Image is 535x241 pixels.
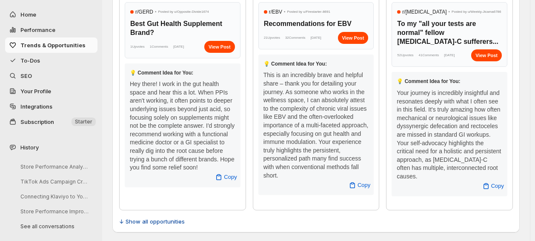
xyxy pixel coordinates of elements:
[471,49,502,61] a: View Post
[150,43,168,51] span: 1 Comments
[114,215,190,228] button: ↓ Show all opportunities
[20,57,40,64] span: To-Dos
[130,43,145,51] span: 1 Upvotes
[264,34,280,42] span: 21 Upvotes
[5,37,97,53] button: Trends & Opportunities
[5,114,97,129] button: Subscription
[20,143,39,152] span: History
[419,51,439,60] span: 41 Comments
[130,20,235,37] h3: Best Gut Health Supplement Brand?
[5,7,97,22] button: Home
[397,78,460,84] span: 💡 Comment Idea for You:
[311,34,321,42] span: [DATE]
[224,173,237,181] span: Copy
[130,80,235,172] div: Hey there! I work in the gut health space and hear this a lot. When PPIs aren't working, it often...
[5,22,97,37] button: Performance
[452,8,501,16] span: Posted by u/ Weekly-Jicama6786
[264,20,369,29] h3: Recommendations for EBV
[20,88,51,95] span: Your Profile
[444,51,455,60] span: [DATE]
[285,34,306,42] span: 32 Comments
[449,8,450,16] span: •
[477,179,509,193] button: Copy
[20,26,55,33] span: Performance
[209,170,242,184] button: Copy
[14,175,94,188] button: TikTok Ads Campaign Creation Guide
[204,41,235,53] a: View Post
[135,8,153,16] span: r/ GERD
[130,70,193,76] span: 💡 Comment Idea for You:
[14,205,94,218] button: Store Performance Improvement Analysis
[402,8,446,16] span: r/ [MEDICAL_DATA]
[397,51,413,60] span: 52 Upvotes
[269,8,282,16] span: r/ EBV
[338,32,369,44] a: View Post
[358,181,370,189] span: Copy
[263,71,369,180] div: This is an incredibly brave and helpful share – thank you for detailing your journey. As someone ...
[397,89,502,181] div: Your journey is incredibly insightful and resonates deeply with what I often see in this field. I...
[20,42,86,49] span: Trends & Opportunities
[5,99,97,114] a: Integrations
[173,43,184,51] span: [DATE]
[397,20,502,46] h3: To my "all your tests are normal" fellow [MEDICAL_DATA]-C sufferers...
[263,61,327,67] span: 💡 Comment Idea for You:
[14,190,94,203] button: Connecting Klaviyo to Your Store
[20,118,54,125] span: Subscription
[158,8,209,16] span: Posted by u/ Opposite-Divide1674
[75,118,92,125] span: Starter
[5,53,97,68] button: To-Dos
[14,220,94,233] button: See all conversations
[287,8,330,16] span: Posted by u/ Firestarter-8691
[5,83,97,99] a: Your Profile
[284,8,286,16] span: •
[5,68,97,83] a: SEO
[155,8,157,16] span: •
[119,217,185,226] span: ↓ Show all opportunities
[491,182,504,190] span: Copy
[20,103,52,110] span: Integrations
[20,72,32,79] span: SEO
[343,178,375,192] button: Copy
[20,11,36,18] span: Home
[14,160,94,173] button: Store Performance Analysis and Suggestions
